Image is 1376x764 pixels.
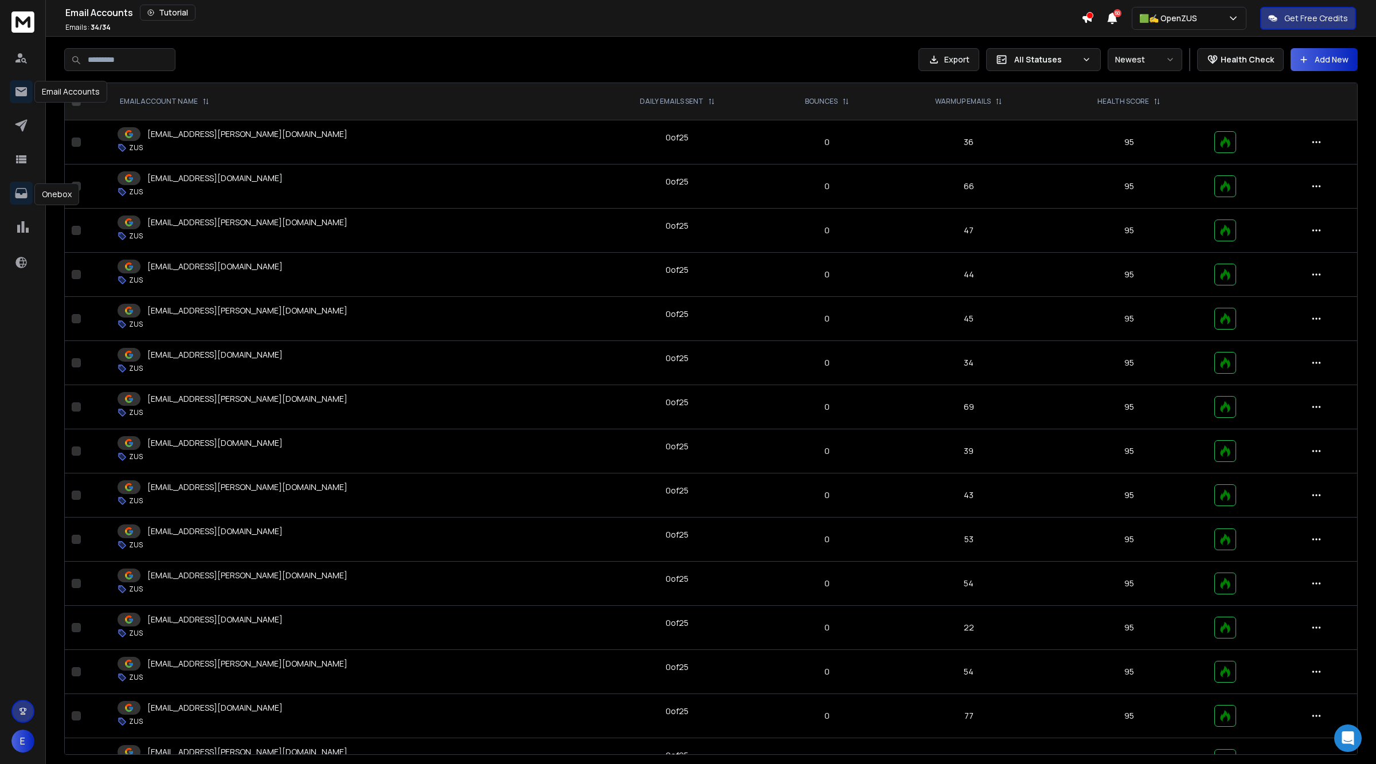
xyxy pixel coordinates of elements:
[887,694,1051,738] td: 77
[1097,97,1149,106] p: HEALTH SCORE
[887,473,1051,518] td: 43
[1051,694,1207,738] td: 95
[887,209,1051,253] td: 47
[774,445,880,457] p: 0
[11,730,34,753] button: E
[129,320,143,329] p: ZUS
[1051,297,1207,341] td: 95
[1051,473,1207,518] td: 95
[640,97,703,106] p: DAILY EMAILS SENT
[129,364,143,373] p: ZUS
[666,661,689,673] div: 0 of 25
[1221,54,1274,65] p: Health Check
[666,132,689,143] div: 0 of 25
[774,181,880,192] p: 0
[774,269,880,280] p: 0
[129,232,143,241] p: ZUS
[147,702,283,714] p: [EMAIL_ADDRESS][DOMAIN_NAME]
[774,489,880,501] p: 0
[774,225,880,236] p: 0
[91,22,111,32] span: 34 / 34
[918,48,979,71] button: Export
[666,352,689,364] div: 0 of 25
[887,650,1051,694] td: 54
[1197,48,1284,71] button: Health Check
[666,573,689,585] div: 0 of 25
[147,349,283,361] p: [EMAIL_ADDRESS][DOMAIN_NAME]
[666,176,689,187] div: 0 of 25
[666,264,689,276] div: 0 of 25
[774,401,880,413] p: 0
[1051,562,1207,606] td: 95
[887,120,1051,164] td: 36
[147,173,283,184] p: [EMAIL_ADDRESS][DOMAIN_NAME]
[147,437,283,449] p: [EMAIL_ADDRESS][DOMAIN_NAME]
[887,341,1051,385] td: 34
[129,717,143,726] p: ZUS
[774,710,880,722] p: 0
[129,585,143,594] p: ZUS
[1051,209,1207,253] td: 95
[147,481,347,493] p: [EMAIL_ADDRESS][PERSON_NAME][DOMAIN_NAME]
[129,276,143,285] p: ZUS
[147,658,347,669] p: [EMAIL_ADDRESS][PERSON_NAME][DOMAIN_NAME]
[887,164,1051,209] td: 66
[1139,13,1202,24] p: 🟩✍️ OpenZUS
[666,397,689,408] div: 0 of 25
[887,253,1051,297] td: 44
[1113,9,1121,17] span: 50
[1051,385,1207,429] td: 95
[774,666,880,677] p: 0
[129,629,143,638] p: ZUS
[147,393,347,405] p: [EMAIL_ADDRESS][PERSON_NAME][DOMAIN_NAME]
[129,143,143,152] p: ZUS
[129,452,143,461] p: ZUS
[887,385,1051,429] td: 69
[65,23,111,32] p: Emails :
[129,187,143,197] p: ZUS
[666,750,689,761] div: 0 of 25
[774,578,880,589] p: 0
[1284,13,1348,24] p: Get Free Credits
[1051,164,1207,209] td: 95
[805,97,838,106] p: BOUNCES
[666,220,689,232] div: 0 of 25
[666,529,689,540] div: 0 of 25
[774,357,880,369] p: 0
[147,526,283,537] p: [EMAIL_ADDRESS][DOMAIN_NAME]
[147,570,347,581] p: [EMAIL_ADDRESS][PERSON_NAME][DOMAIN_NAME]
[1051,253,1207,297] td: 95
[935,97,991,106] p: WARMUP EMAILS
[129,496,143,506] p: ZUS
[147,746,347,758] p: [EMAIL_ADDRESS][PERSON_NAME][DOMAIN_NAME]
[887,518,1051,562] td: 53
[120,97,209,106] div: EMAIL ACCOUNT NAME
[774,534,880,545] p: 0
[666,485,689,496] div: 0 of 25
[1108,48,1182,71] button: Newest
[1051,429,1207,473] td: 95
[147,305,347,316] p: [EMAIL_ADDRESS][PERSON_NAME][DOMAIN_NAME]
[147,261,283,272] p: [EMAIL_ADDRESS][DOMAIN_NAME]
[666,441,689,452] div: 0 of 25
[666,308,689,320] div: 0 of 25
[887,606,1051,650] td: 22
[1014,54,1077,65] p: All Statuses
[887,562,1051,606] td: 54
[147,217,347,228] p: [EMAIL_ADDRESS][PERSON_NAME][DOMAIN_NAME]
[1051,120,1207,164] td: 95
[774,313,880,324] p: 0
[1051,518,1207,562] td: 95
[129,408,143,417] p: ZUS
[34,183,79,205] div: Onebox
[774,622,880,633] p: 0
[129,673,143,682] p: ZUS
[1051,606,1207,650] td: 95
[1051,650,1207,694] td: 95
[887,429,1051,473] td: 39
[147,128,347,140] p: [EMAIL_ADDRESS][PERSON_NAME][DOMAIN_NAME]
[887,297,1051,341] td: 45
[1334,724,1362,752] div: Open Intercom Messenger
